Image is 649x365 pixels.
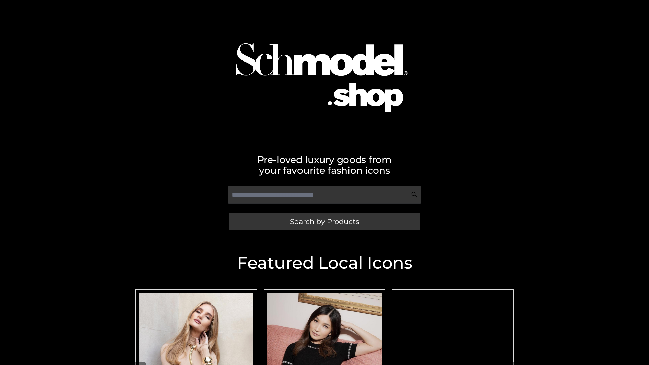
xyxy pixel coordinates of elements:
[290,218,359,225] span: Search by Products
[229,213,420,230] a: Search by Products
[132,154,517,176] h2: Pre-loved luxury goods from your favourite fashion icons
[132,254,517,271] h2: Featured Local Icons​
[411,191,418,198] img: Search Icon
